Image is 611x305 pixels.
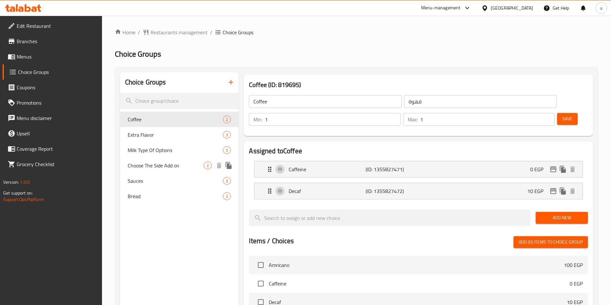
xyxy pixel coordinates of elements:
[548,165,558,174] button: edit
[491,4,533,12] div: [GEOGRAPHIC_DATA]
[557,113,578,125] button: Save
[253,116,262,123] p: Min:
[558,165,568,174] button: duplicate
[120,112,239,127] div: Coffee2
[120,142,239,158] div: Milk Type Of Options5
[249,146,588,156] h2: Assigned to Coffee
[128,177,223,185] span: Sauces
[249,158,588,180] li: Expand
[223,193,231,199] span: 2
[17,84,97,91] span: Coupons
[223,177,231,185] div: Choices
[17,22,97,30] span: Edit Restaurant
[120,173,239,189] div: Sauces3
[223,178,231,184] span: 3
[530,165,548,173] p: 0 EGP
[249,236,294,246] h2: Items / Choices
[3,95,102,110] a: Promotions
[536,212,588,224] button: Add New
[3,189,33,197] span: Get support on:
[3,110,102,126] a: Menu disclaimer
[115,28,598,36] nav: breadcrumb
[128,162,204,169] span: Choose The Side Add on
[3,64,102,80] a: Choice Groups
[128,192,223,200] span: Bread
[223,146,231,154] div: Choices
[366,165,417,173] p: (ID: 1355827471)
[223,192,231,200] div: Choices
[223,147,231,153] span: 5
[254,258,267,272] span: Select choice
[421,4,461,12] div: Menu-management
[568,186,577,196] button: delete
[150,28,208,36] span: Restaurants management
[17,53,97,60] span: Menus
[223,132,231,138] span: 3
[558,186,568,196] button: duplicate
[204,162,212,169] div: Choices
[223,116,231,123] span: 2
[366,187,417,195] p: (ID: 1355827472)
[289,187,365,195] p: Decaf
[3,34,102,49] a: Branches
[17,99,97,107] span: Promotions
[3,49,102,64] a: Menus
[143,28,208,36] a: Restaurants management
[20,178,30,186] span: 1.0.0
[600,4,602,12] span: a
[223,131,231,139] div: Choices
[128,131,223,139] span: Extra Flavor
[3,157,102,172] a: Grocery Checklist
[138,28,140,36] li: /
[3,18,102,34] a: Edit Restaurant
[570,280,583,287] p: 0 EGP
[254,183,582,199] div: Expand
[210,28,212,36] li: /
[115,28,135,36] a: Home
[125,77,166,87] h2: Choice Groups
[223,116,231,123] div: Choices
[128,146,223,154] span: Milk Type Of Options
[223,28,253,36] span: Choice Groups
[120,158,239,173] div: Choose The Side Add on2deleteduplicate
[3,126,102,141] a: Upsell
[408,116,418,123] p: Max:
[17,130,97,137] span: Upsell
[519,238,583,246] span: Add (0) items to choice group
[568,165,577,174] button: delete
[120,93,239,109] input: search
[541,214,583,222] span: Add New
[254,277,267,290] span: Select choice
[17,37,97,45] span: Branches
[527,187,548,195] p: 10 EGP
[115,47,161,61] span: Choice Groups
[17,114,97,122] span: Menu disclaimer
[249,180,588,202] li: Expand
[3,141,102,157] a: Coverage Report
[224,161,233,170] button: duplicate
[249,210,530,226] input: search
[17,160,97,168] span: Grocery Checklist
[3,195,44,204] a: Support.OpsPlatform
[18,68,97,76] span: Choice Groups
[564,261,583,269] p: 100 EGP
[120,189,239,204] div: Bread2
[128,116,223,123] span: Coffee
[269,261,564,269] span: Amricano
[17,145,97,153] span: Coverage Report
[3,80,102,95] a: Coupons
[562,115,573,123] span: Save
[204,163,211,169] span: 2
[254,161,582,177] div: Expand
[249,80,588,90] h3: Coffee (ID: 819695)
[513,236,588,248] button: Add (0) items to choice group
[548,186,558,196] button: edit
[269,280,570,287] span: Caffeine
[120,127,239,142] div: Extra Flavor3
[289,165,365,173] p: Caffeine
[3,178,19,186] span: Version:
[214,161,224,170] button: delete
